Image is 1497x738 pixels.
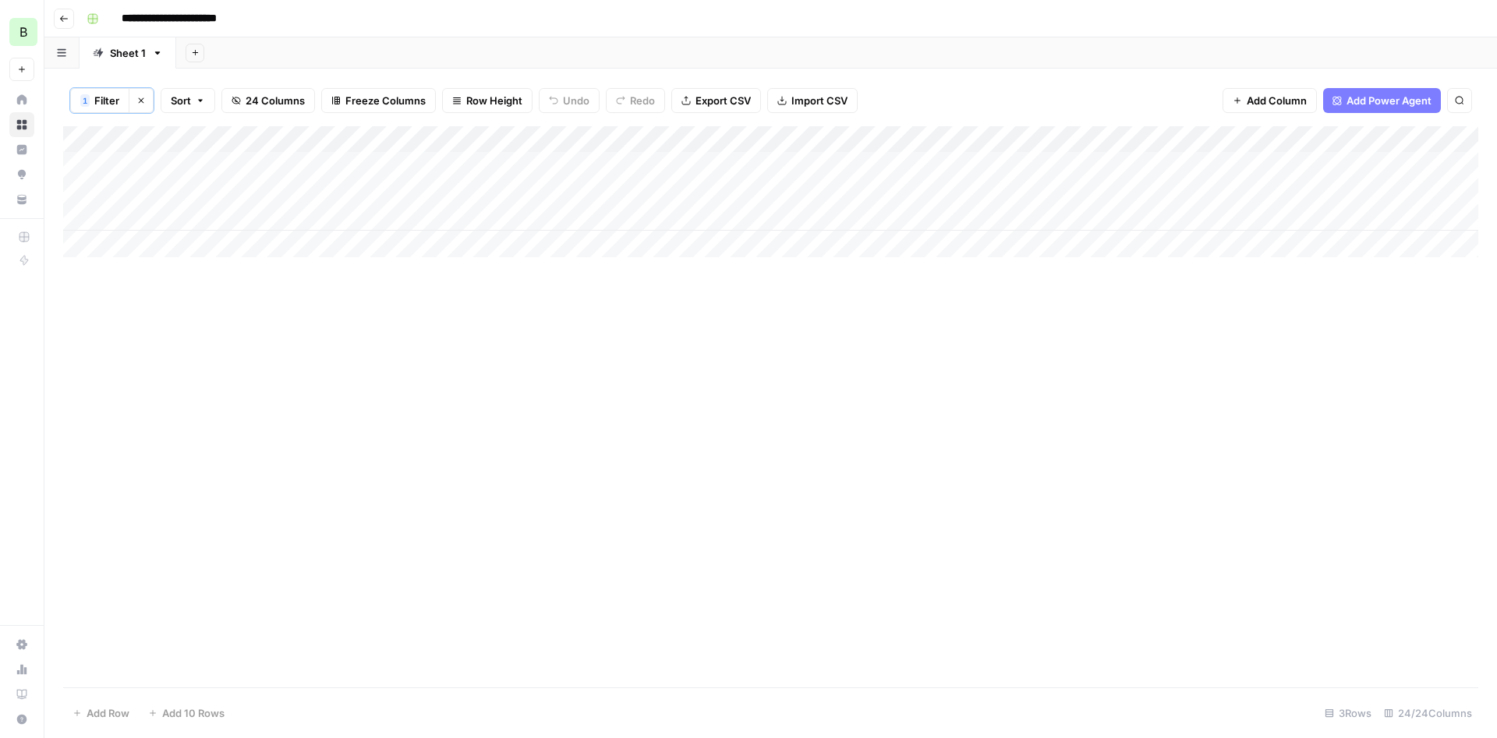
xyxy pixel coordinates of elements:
a: Sheet 1 [80,37,176,69]
span: Add Power Agent [1347,93,1432,108]
div: 24/24 Columns [1378,701,1478,726]
a: Usage [9,657,34,682]
button: Help + Support [9,707,34,732]
button: Sort [161,88,215,113]
button: Add 10 Rows [139,701,234,726]
span: 24 Columns [246,93,305,108]
span: B [19,23,27,41]
button: Row Height [442,88,533,113]
span: Undo [563,93,589,108]
button: Freeze Columns [321,88,436,113]
span: Import CSV [791,93,848,108]
span: Add Row [87,705,129,721]
button: Import CSV [767,88,858,113]
div: 1 [80,94,90,107]
a: Home [9,87,34,112]
a: Learning Hub [9,682,34,707]
span: Freeze Columns [345,93,426,108]
span: Add Column [1247,93,1307,108]
span: Add 10 Rows [162,705,225,721]
a: Your Data [9,187,34,212]
div: 3 Rows [1318,701,1378,726]
a: Settings [9,632,34,657]
a: Browse [9,112,34,137]
button: Add Power Agent [1323,88,1441,113]
button: Export CSV [671,88,761,113]
div: Sheet 1 [110,45,146,61]
button: Add Column [1223,88,1317,113]
a: Insights [9,137,34,162]
button: Redo [606,88,665,113]
a: Opportunities [9,162,34,187]
button: 1Filter [70,88,129,113]
span: Row Height [466,93,522,108]
button: Workspace: Bennett Financials [9,12,34,51]
button: Undo [539,88,600,113]
span: Sort [171,93,191,108]
button: 24 Columns [221,88,315,113]
span: Filter [94,93,119,108]
button: Add Row [63,701,139,726]
span: 1 [83,94,87,107]
span: Export CSV [695,93,751,108]
span: Redo [630,93,655,108]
